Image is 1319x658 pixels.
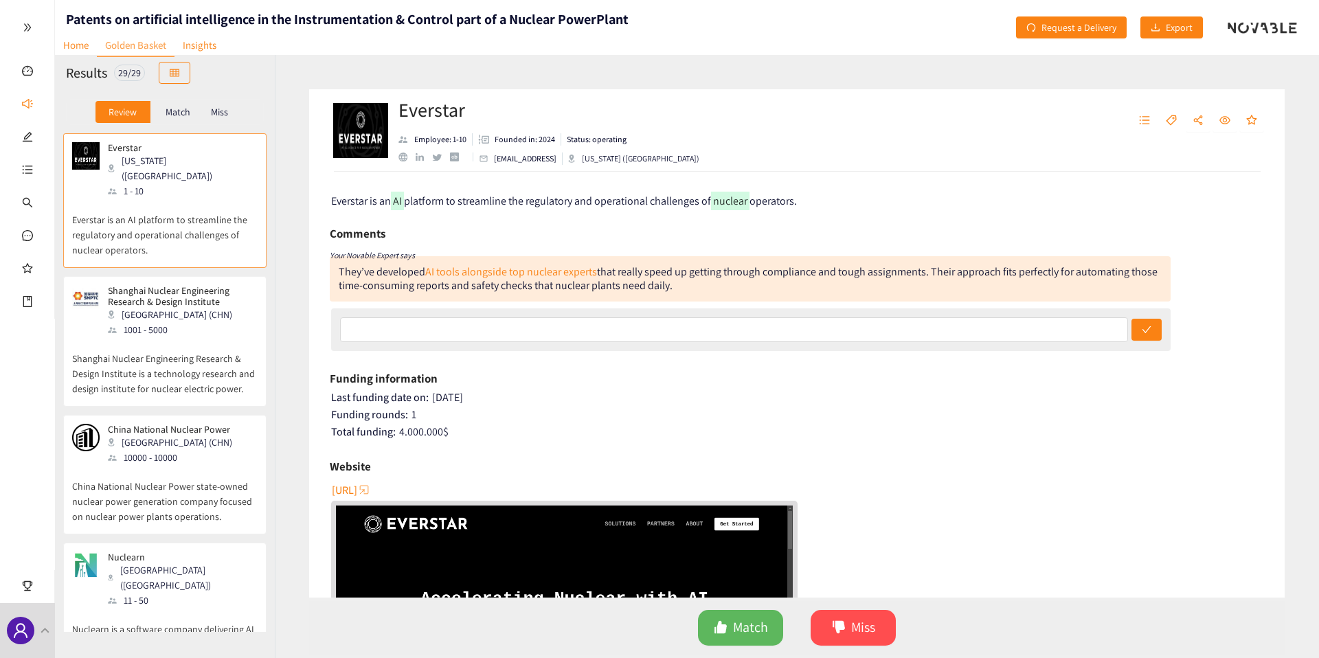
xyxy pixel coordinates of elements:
div: [DATE] [331,391,1265,405]
img: Snapshot of the company's website [72,142,100,170]
p: Employee: 1-10 [414,133,466,146]
a: Home [55,34,97,56]
a: Insights [174,34,225,56]
p: China National Nuclear Power [108,424,232,435]
span: Funding rounds: [331,407,408,422]
span: redo [1026,23,1036,34]
p: Nuclearn [108,552,248,563]
div: [US_STATE] ([GEOGRAPHIC_DATA]) [108,153,256,183]
p: Miss [211,106,228,117]
a: Golden Basket [97,34,174,57]
p: Review [109,106,137,117]
span: book [22,290,33,317]
p: Shanghai Nuclear Engineering Research & Design Institute [108,285,248,307]
span: unordered-list [1139,115,1150,127]
iframe: Chat Widget [1089,510,1319,658]
p: Status: operating [567,133,627,146]
div: 1 [331,408,1265,422]
li: Employees [398,133,473,146]
span: download [1151,23,1160,34]
button: [URL] [332,479,371,501]
div: [GEOGRAPHIC_DATA] (CHN) [108,307,256,322]
img: Snapshot of the company's website [72,552,100,579]
span: like [714,620,728,636]
img: Snapshot of the company's website [72,424,100,451]
button: share-alt [1186,110,1210,132]
span: Everstar is an [331,194,391,208]
span: Export [1166,20,1193,35]
span: platform to streamline the regulatory and operational challenges of [404,194,711,208]
span: Miss [851,617,875,638]
div: 4.000.000 $ [331,425,1265,439]
span: Request a Delivery [1041,20,1116,35]
li: Founded in year [473,133,561,146]
h2: Results [66,63,107,82]
p: Shanghai Nuclear Engineering Research & Design Institute is a technology research and design inst... [72,337,258,396]
span: share-alt [1193,115,1204,127]
span: table [170,68,179,79]
button: eye [1213,110,1237,132]
button: redoRequest a Delivery [1016,16,1127,38]
p: Match [166,106,190,117]
p: Everstar is an AI platform to streamline the regulatory and operational challenges of nuclear ope... [72,198,258,258]
p: Founded in: 2024 [495,133,555,146]
img: Company Logo [333,103,388,158]
mark: nuclear [711,192,749,210]
a: twitter [432,154,449,161]
span: tag [1166,115,1177,127]
span: sound [22,92,33,120]
div: 1001 - 5000 [108,322,256,337]
div: Widget de chat [1089,510,1319,658]
span: operators. [749,194,797,208]
div: They’ve developed that really speed up getting through compliance and tough assignments. Their ap... [330,256,1171,302]
li: Status [561,133,627,146]
span: star [1246,115,1257,127]
div: [GEOGRAPHIC_DATA] ([GEOGRAPHIC_DATA]) [108,563,256,593]
span: dislike [832,620,846,636]
div: [GEOGRAPHIC_DATA] (CHN) [108,435,240,450]
button: unordered-list [1132,110,1157,132]
img: Snapshot of the company's website [72,285,100,313]
span: edit [22,125,33,152]
h6: Funding information [330,368,438,389]
div: 1 - 10 [108,183,256,198]
button: tag [1159,110,1184,132]
span: trophy [22,574,33,602]
button: star [1239,110,1264,132]
h1: Patents on artificial intelligence in the Instrumentation & Control part of a Nuclear PowerPlant [66,10,629,29]
div: 10000 - 10000 [108,450,240,465]
mark: AI [391,192,404,210]
h2: Everstar [398,96,699,124]
span: check [1142,325,1151,336]
span: eye [1219,115,1230,127]
span: user [12,622,29,639]
div: [US_STATE] ([GEOGRAPHIC_DATA]) [568,152,699,165]
span: Total funding: [331,424,396,439]
span: [URL] [332,481,357,499]
i: Your Novable Expert says [330,250,415,260]
button: check [1131,319,1162,341]
h6: Comments [330,223,385,244]
p: [EMAIL_ADDRESS] [494,152,556,165]
span: Match [733,617,768,638]
a: crunchbase [450,152,467,161]
span: Last funding date on: [331,390,429,405]
a: AI tools alongside top nuclear experts [425,264,597,279]
button: dislikeMiss [811,610,896,646]
button: downloadExport [1140,16,1203,38]
p: Everstar [108,142,248,153]
a: website [398,152,416,161]
span: unordered-list [22,158,33,185]
button: table [159,62,190,84]
span: double-right [23,23,32,32]
div: 29 / 29 [114,65,145,81]
div: 11 - 50 [108,593,256,608]
button: likeMatch [698,610,783,646]
p: China National Nuclear Power state-owned nuclear power generation company focused on nuclear powe... [72,465,258,524]
h6: Website [330,456,371,477]
a: linkedin [416,153,432,161]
